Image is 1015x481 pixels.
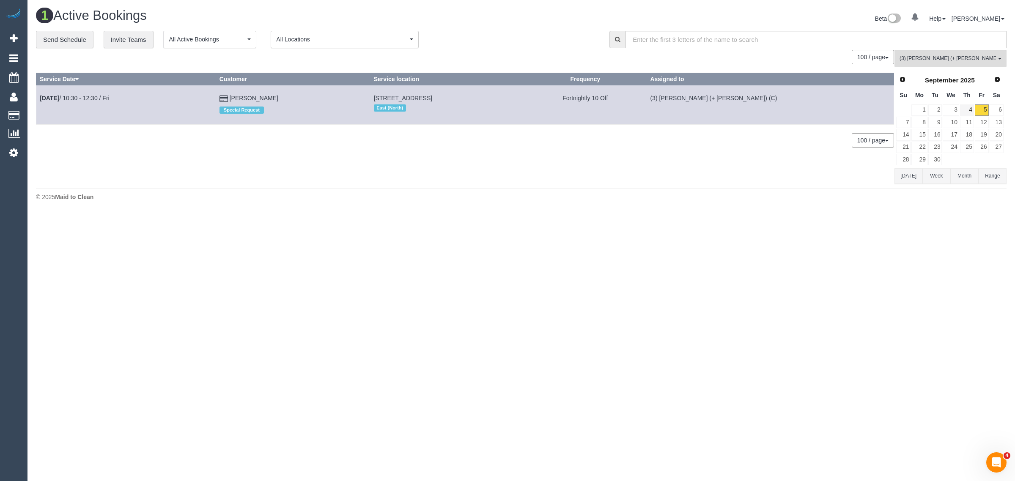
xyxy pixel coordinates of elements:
[899,76,906,83] span: Prev
[36,193,1007,201] div: © 2025
[943,142,959,153] a: 24
[990,104,1004,116] a: 6
[991,74,1003,86] a: Next
[994,76,1001,83] span: Next
[928,117,942,128] a: 9
[896,142,911,153] a: 21
[990,117,1004,128] a: 13
[911,117,927,128] a: 8
[946,92,955,98] span: Wednesday
[647,85,894,124] td: Assigned to
[911,129,927,140] a: 15
[975,129,989,140] a: 19
[276,35,408,44] span: All Locations
[960,104,974,116] a: 4
[896,154,911,165] a: 28
[911,142,927,153] a: 22
[524,85,647,124] td: Frequency
[216,73,370,85] th: Customer
[943,129,959,140] a: 17
[36,8,53,23] span: 1
[36,85,216,124] td: Schedule date
[647,73,894,85] th: Assigned to
[36,73,216,85] th: Service Date
[975,104,989,116] a: 5
[896,129,911,140] a: 14
[852,50,894,64] button: 100 / page
[911,104,927,116] a: 1
[5,8,22,20] img: Automaid Logo
[990,142,1004,153] a: 27
[40,95,110,101] a: [DATE]/ 10:30 - 12:30 / Fri
[852,50,894,64] nav: Pagination navigation
[929,15,946,22] a: Help
[374,102,521,113] div: Location
[960,129,974,140] a: 18
[963,92,971,98] span: Thursday
[887,14,901,25] img: New interface
[897,74,908,86] a: Prev
[952,15,1004,22] a: [PERSON_NAME]
[979,92,985,98] span: Friday
[894,50,1007,63] ol: All Teams
[40,95,59,101] b: [DATE]
[894,168,922,184] button: [DATE]
[979,168,1007,184] button: Range
[894,50,1007,67] button: (3) [PERSON_NAME] (+ [PERSON_NAME]) (C)
[943,104,959,116] a: 3
[993,92,1000,98] span: Saturday
[925,77,959,84] span: September
[104,31,154,49] a: Invite Teams
[922,168,950,184] button: Week
[911,154,927,165] a: 29
[1004,452,1010,459] span: 4
[875,15,901,22] a: Beta
[960,142,974,153] a: 25
[36,8,515,23] h1: Active Bookings
[370,85,524,124] td: Service location
[928,154,942,165] a: 30
[975,117,989,128] a: 12
[169,35,245,44] span: All Active Bookings
[55,194,93,200] strong: Maid to Clean
[271,31,419,48] button: All Locations
[896,117,911,128] a: 7
[852,133,894,148] nav: Pagination navigation
[374,104,406,111] span: East (North)
[230,95,278,101] a: [PERSON_NAME]
[986,452,1007,473] iframe: Intercom live chat
[951,168,979,184] button: Month
[219,96,228,102] i: Credit Card Payment
[219,107,264,113] span: Special Request
[163,31,256,48] button: All Active Bookings
[960,77,975,84] span: 2025
[370,73,524,85] th: Service location
[374,95,432,101] span: [STREET_ADDRESS]
[524,73,647,85] th: Frequency
[932,92,938,98] span: Tuesday
[36,31,93,49] a: Send Schedule
[960,117,974,128] a: 11
[216,85,370,124] td: Customer
[625,31,1007,48] input: Enter the first 3 letters of the name to search
[975,142,989,153] a: 26
[928,104,942,116] a: 2
[990,129,1004,140] a: 20
[900,92,907,98] span: Sunday
[943,117,959,128] a: 10
[900,55,996,62] span: (3) [PERSON_NAME] (+ [PERSON_NAME]) (C)
[928,142,942,153] a: 23
[928,129,942,140] a: 16
[852,133,894,148] button: 100 / page
[915,92,924,98] span: Monday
